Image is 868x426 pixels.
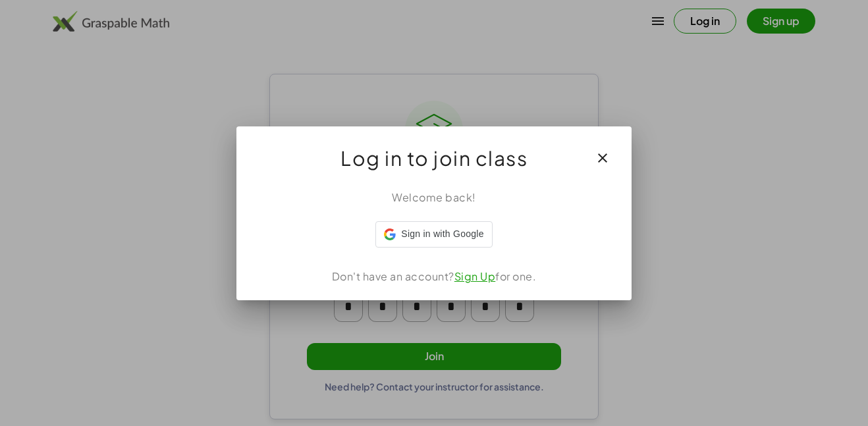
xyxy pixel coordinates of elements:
div: Don't have an account? for one. [252,269,616,284]
span: Log in to join class [340,142,528,174]
span: Sign in with Google [401,227,483,241]
div: Welcome back! [252,190,616,205]
a: Sign Up [454,269,496,283]
div: Sign in with Google [375,221,492,248]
